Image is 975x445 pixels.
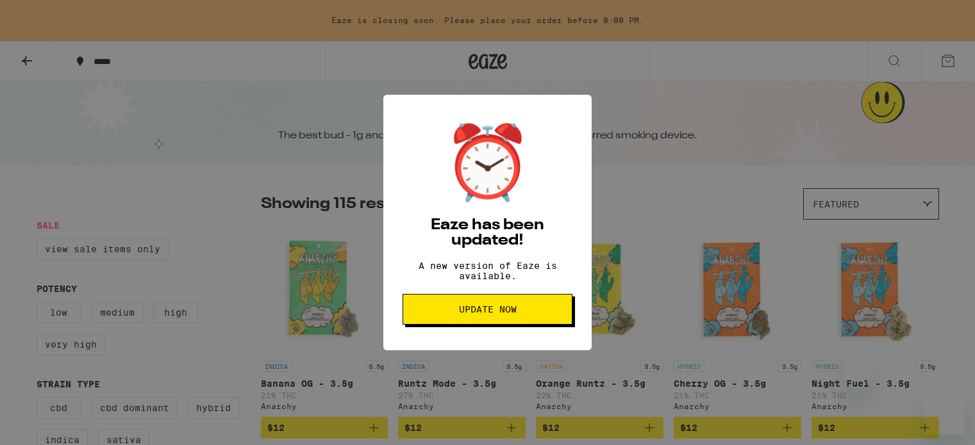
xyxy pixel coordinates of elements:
span: Update Now [459,305,517,314]
iframe: Button to launch messaging window [924,394,965,435]
button: Update Now [403,294,572,325]
h2: Eaze has been updated! [403,218,572,248]
p: A new version of Eaze is available. [403,261,572,281]
iframe: Close message [844,363,870,389]
div: ⏰ [443,120,533,205]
